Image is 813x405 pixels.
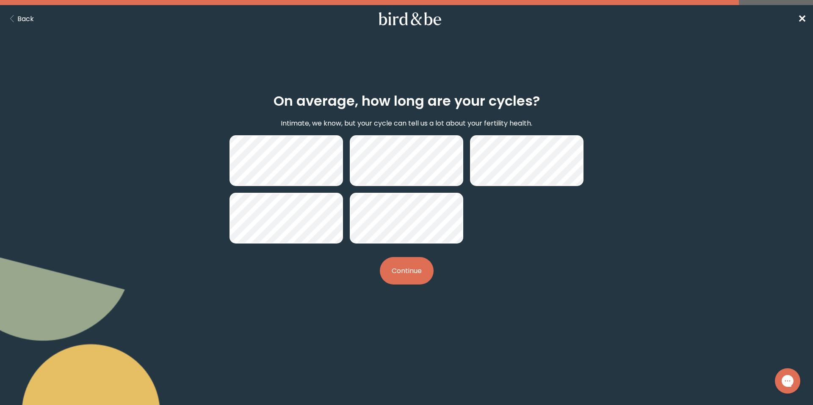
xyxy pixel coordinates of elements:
[281,118,532,129] p: Intimate, we know, but your cycle can tell us a lot about your fertility health.
[798,12,806,26] span: ✕
[380,257,434,285] button: Continue
[274,91,540,111] h2: On average, how long are your cycles?
[7,14,34,24] button: Back Button
[771,365,805,397] iframe: Gorgias live chat messenger
[798,11,806,26] a: ✕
